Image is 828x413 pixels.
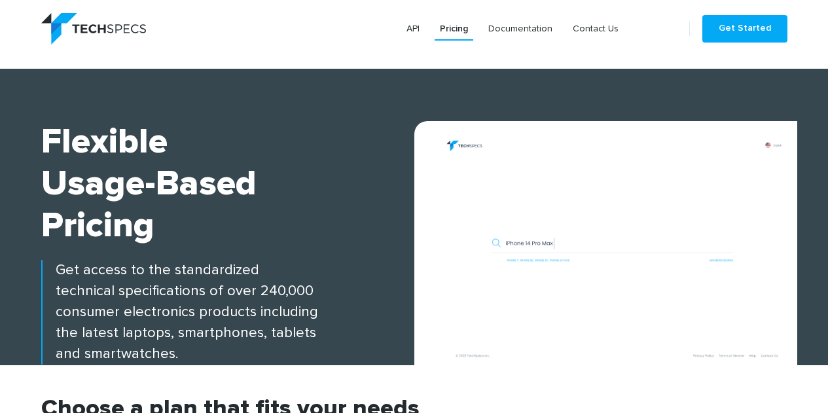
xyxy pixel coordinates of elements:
img: logo [41,13,146,45]
p: Get access to the standardized technical specifications of over 240,000 consumer electronics prod... [41,260,414,365]
a: API [401,17,425,41]
a: Pricing [435,17,473,41]
a: Contact Us [567,17,624,41]
a: Documentation [483,17,558,41]
img: banner.png [427,134,797,365]
a: Get Started [702,15,787,43]
h1: Flexible Usage-based Pricing [41,121,414,247]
